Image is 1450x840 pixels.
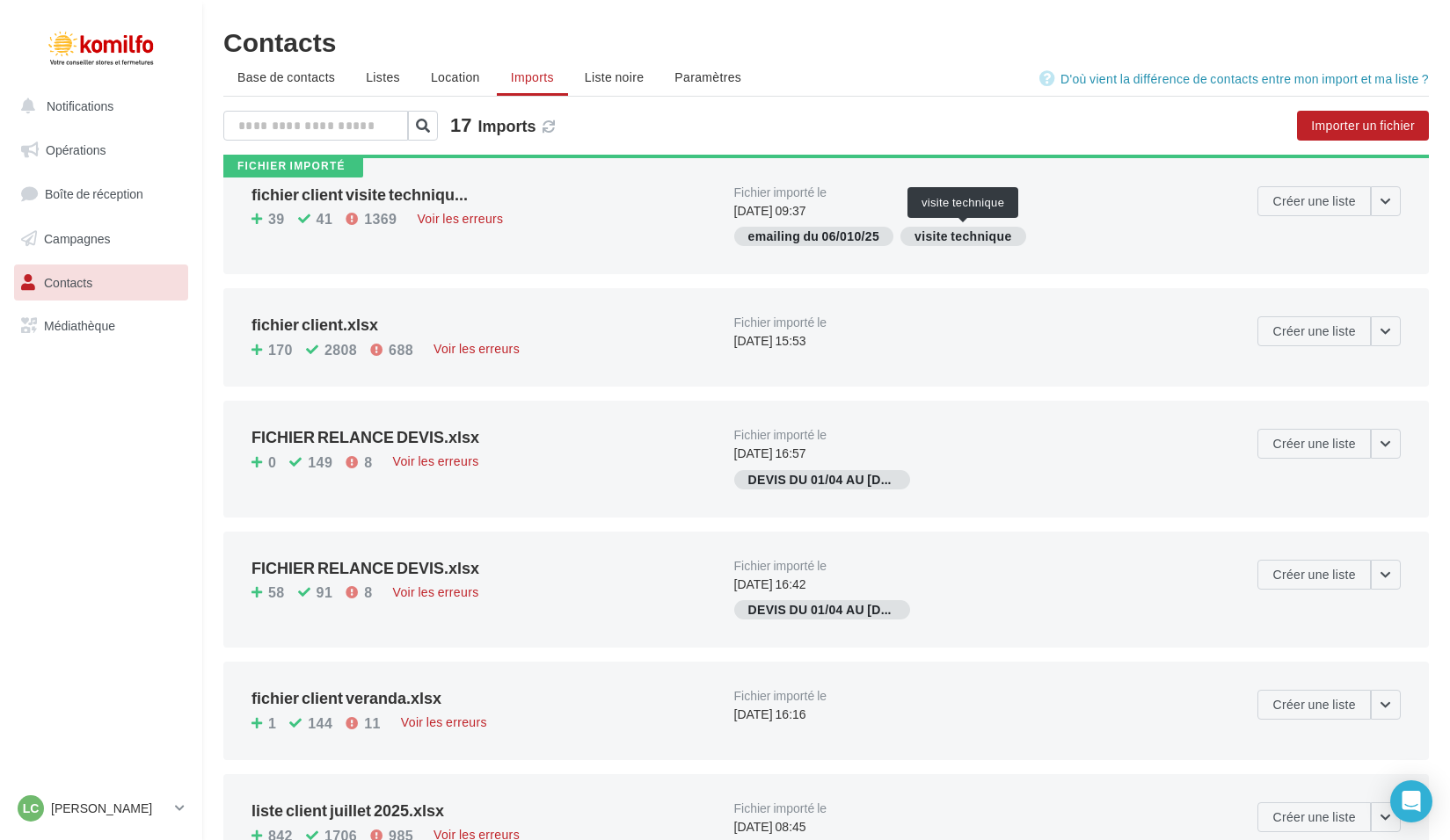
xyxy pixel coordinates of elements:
span: Liste noire [585,69,645,84]
span: Contacts [44,274,92,289]
span: 17 [450,115,471,134]
div: FICHIER RELANCE DEVIS.xlsx [251,560,720,576]
div: DEVIS DU 01/04 AU [DATE] [734,600,910,619]
span: 41 [317,212,333,226]
div: Voir les erreurs [426,339,527,358]
span: fichier client visite techniqu... [251,186,468,202]
button: Créer une liste [1257,429,1371,459]
div: DEVIS DU 01/04 AU [DATE] [734,470,910,489]
div: [DATE] 16:57 [734,429,1217,462]
div: [DATE] 16:42 [734,560,1217,593]
a: Boîte de réception [11,175,192,213]
button: Créer une liste [1257,316,1371,346]
span: 1 [268,716,276,730]
span: Base de contacts [237,69,335,84]
div: [DATE] 09:37 [734,186,1217,220]
a: Contacts [11,264,192,301]
div: [DATE] 16:16 [734,690,1217,723]
span: 0 [268,455,276,469]
div: Fichier importé le [734,802,1217,815]
div: Voir les erreurs [394,713,494,732]
span: 149 [308,455,332,469]
span: 91 [317,585,333,599]
button: Créer une liste [1257,560,1371,590]
span: Boîte de réception [45,186,143,201]
span: 144 [308,716,332,730]
button: Créer une liste [1257,186,1371,216]
span: Listes [366,69,400,84]
div: [DATE] 15:53 [734,316,1217,350]
div: Voir les erreurs [386,583,486,602]
span: 170 [268,343,293,357]
div: visite technique [900,227,1026,246]
span: 688 [389,343,413,357]
span: Lc [23,800,40,817]
div: Fichier importé le [734,560,1217,572]
div: Fichier importé le [734,186,1217,199]
div: Fichier importé le [734,429,1217,441]
div: visite technique [907,187,1018,218]
span: Location [431,69,480,84]
div: [DATE] 08:45 [734,802,1217,836]
a: Opérations [11,132,192,169]
span: 2808 [324,343,357,357]
span: Imports [477,116,536,135]
button: Créer une liste [1257,802,1371,832]
span: Médiathèque [44,318,115,333]
button: Importer un fichier [1297,111,1429,141]
a: Campagnes [11,221,192,257]
p: [PERSON_NAME] [51,800,168,817]
div: fichier client.xlsx [251,316,720,332]
a: D'où vient la différence de contacts entre mon import et ma liste ? [1039,69,1429,90]
button: Notifications [11,88,185,125]
div: Open Intercom Messenger [1390,780,1432,822]
div: Voir les erreurs [386,452,486,471]
a: Médiathèque [11,308,192,344]
div: Voir les erreurs [410,209,510,228]
div: Fichier importé [237,161,346,172]
span: 8 [364,455,372,469]
div: FICHIER RELANCE DEVIS.xlsx [251,429,720,445]
span: 11 [364,716,381,730]
span: Opérations [46,142,106,157]
span: 39 [268,212,285,226]
span: Campagnes [44,231,111,246]
div: fichier client veranda.xlsx [251,690,720,706]
span: 8 [364,585,372,599]
div: emailing du 06/010/25 [734,227,894,246]
span: Paramètres [674,69,741,84]
div: Fichier importé le [734,316,1217,329]
span: Notifications [47,98,113,113]
div: Fichier importé le [734,690,1217,702]
span: 58 [268,585,285,599]
h1: Contacts [223,28,1429,54]
button: Créer une liste [1257,690,1371,720]
span: 1369 [364,212,397,226]
div: liste client juillet 2025.xlsx [251,802,720,818]
a: Lc [PERSON_NAME] [14,792,188,825]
